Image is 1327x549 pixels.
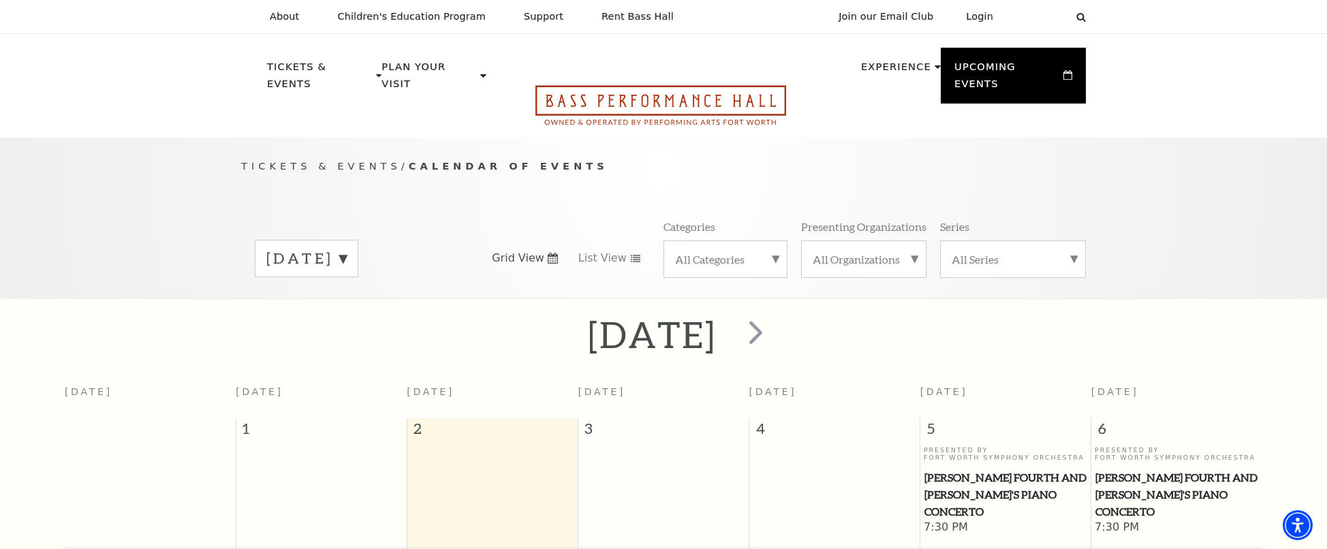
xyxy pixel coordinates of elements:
[813,252,915,266] label: All Organizations
[270,11,299,22] p: About
[266,248,347,269] label: [DATE]
[241,158,1086,175] p: /
[924,520,1088,535] span: 7:30 PM
[730,311,779,359] button: next
[236,386,283,397] span: [DATE]
[940,219,969,234] p: Series
[65,378,236,418] th: [DATE]
[801,219,926,234] p: Presenting Organizations
[924,469,1087,520] span: [PERSON_NAME] Fourth and [PERSON_NAME]'s Piano Concerto
[861,59,931,83] p: Experience
[749,386,797,397] span: [DATE]
[409,160,608,172] span: Calendar of Events
[578,251,627,266] span: List View
[1091,418,1262,445] span: 6
[1095,520,1259,535] span: 7:30 PM
[578,418,749,445] span: 3
[920,418,1091,445] span: 5
[486,85,835,138] a: Open this option
[1015,10,1063,23] select: Select:
[663,219,715,234] p: Categories
[588,313,717,356] h2: [DATE]
[1095,469,1258,520] span: [PERSON_NAME] Fourth and [PERSON_NAME]'s Piano Concerto
[407,418,578,445] span: 2
[578,386,625,397] span: [DATE]
[337,11,486,22] p: Children's Education Program
[524,11,563,22] p: Support
[602,11,674,22] p: Rent Bass Hall
[924,446,1088,462] p: Presented By Fort Worth Symphony Orchestra
[920,386,968,397] span: [DATE]
[954,59,1060,100] p: Upcoming Events
[267,59,373,100] p: Tickets & Events
[1091,386,1139,397] span: [DATE]
[407,386,454,397] span: [DATE]
[241,160,401,172] span: Tickets & Events
[492,251,544,266] span: Grid View
[1095,446,1259,462] p: Presented By Fort Worth Symphony Orchestra
[675,252,776,266] label: All Categories
[381,59,477,100] p: Plan Your Visit
[952,252,1074,266] label: All Series
[236,418,407,445] span: 1
[749,418,920,445] span: 4
[1283,510,1313,540] div: Accessibility Menu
